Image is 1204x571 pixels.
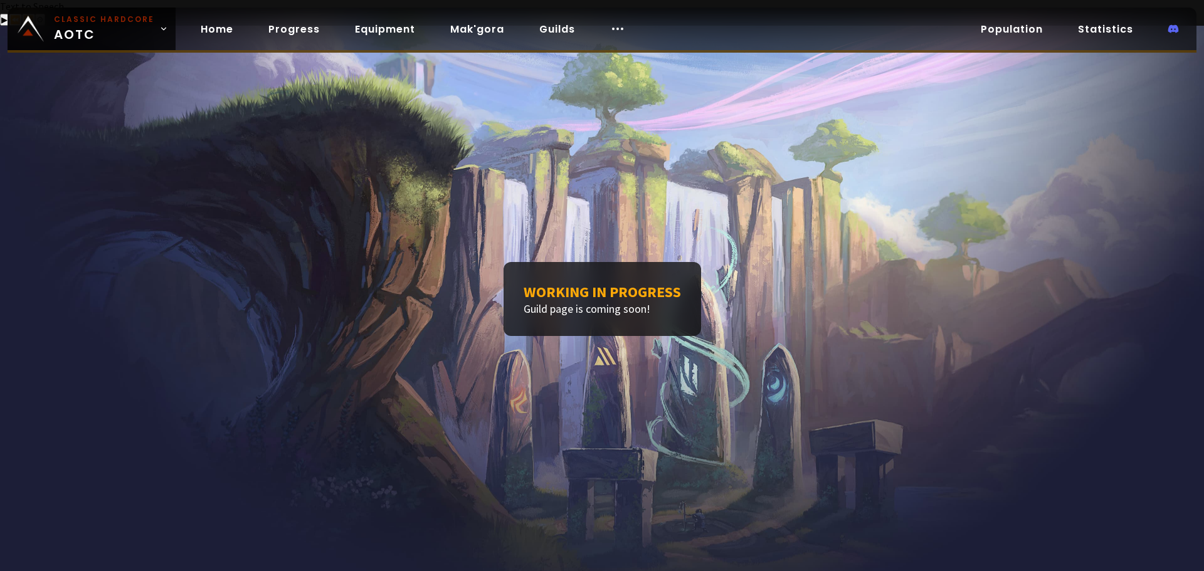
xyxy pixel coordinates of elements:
[191,16,243,42] a: Home
[258,16,330,42] a: Progress
[345,16,425,42] a: Equipment
[524,282,681,301] h1: Working in progress
[529,16,585,42] a: Guilds
[971,16,1053,42] a: Population
[54,14,154,44] span: AOTC
[1068,16,1143,42] a: Statistics
[440,16,514,42] a: Mak'gora
[504,262,701,336] div: Guild page is coming soon!
[8,8,176,50] a: AOTC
